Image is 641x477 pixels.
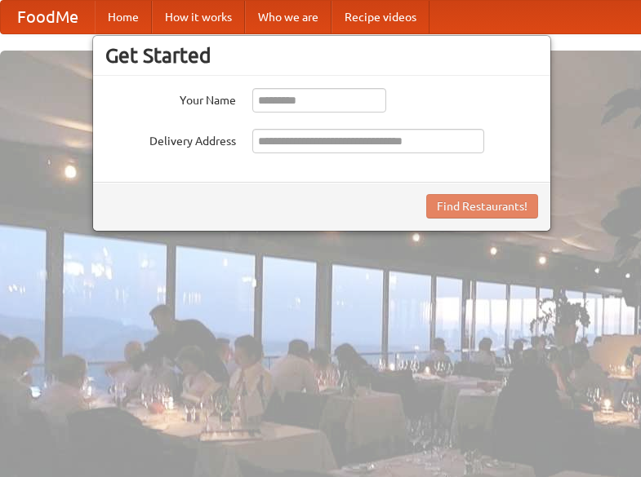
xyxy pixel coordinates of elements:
[105,88,236,108] label: Your Name
[332,1,430,33] a: Recipe videos
[426,194,538,219] button: Find Restaurants!
[152,1,245,33] a: How it works
[105,129,236,149] label: Delivery Address
[105,43,538,68] h3: Get Started
[1,1,95,33] a: FoodMe
[245,1,332,33] a: Who we are
[95,1,152,33] a: Home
